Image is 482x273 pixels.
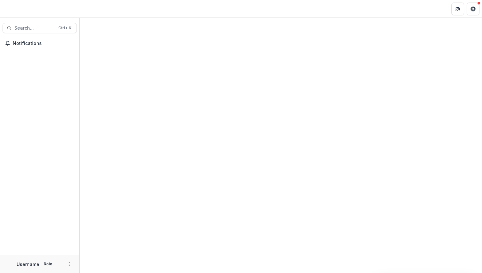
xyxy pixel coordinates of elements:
button: Get Help [467,3,479,15]
button: Notifications [3,38,77,48]
span: Search... [14,25,55,31]
div: Ctrl + K [57,25,73,32]
button: More [65,260,73,268]
button: Partners [451,3,464,15]
span: Notifications [13,41,74,46]
p: Role [42,261,54,267]
p: Username [17,261,39,268]
button: Search... [3,23,77,33]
